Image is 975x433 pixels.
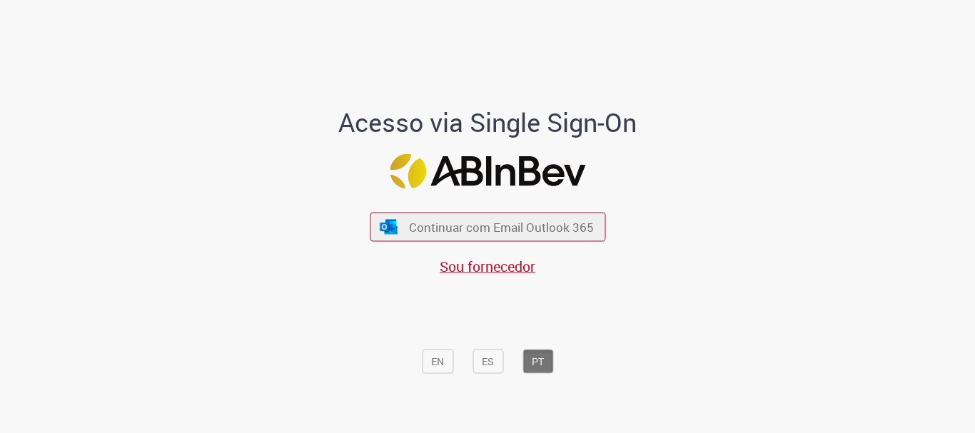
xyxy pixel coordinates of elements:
h1: Acesso via Single Sign-On [290,108,686,137]
button: PT [522,350,553,374]
button: ES [473,350,503,374]
span: Continuar com Email Outlook 365 [409,219,594,235]
button: ícone Azure/Microsoft 360 Continuar com Email Outlook 365 [370,213,605,242]
a: Sou fornecedor [440,257,535,276]
button: EN [422,350,453,374]
img: ícone Azure/Microsoft 360 [379,219,399,234]
img: Logo ABInBev [390,154,585,189]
